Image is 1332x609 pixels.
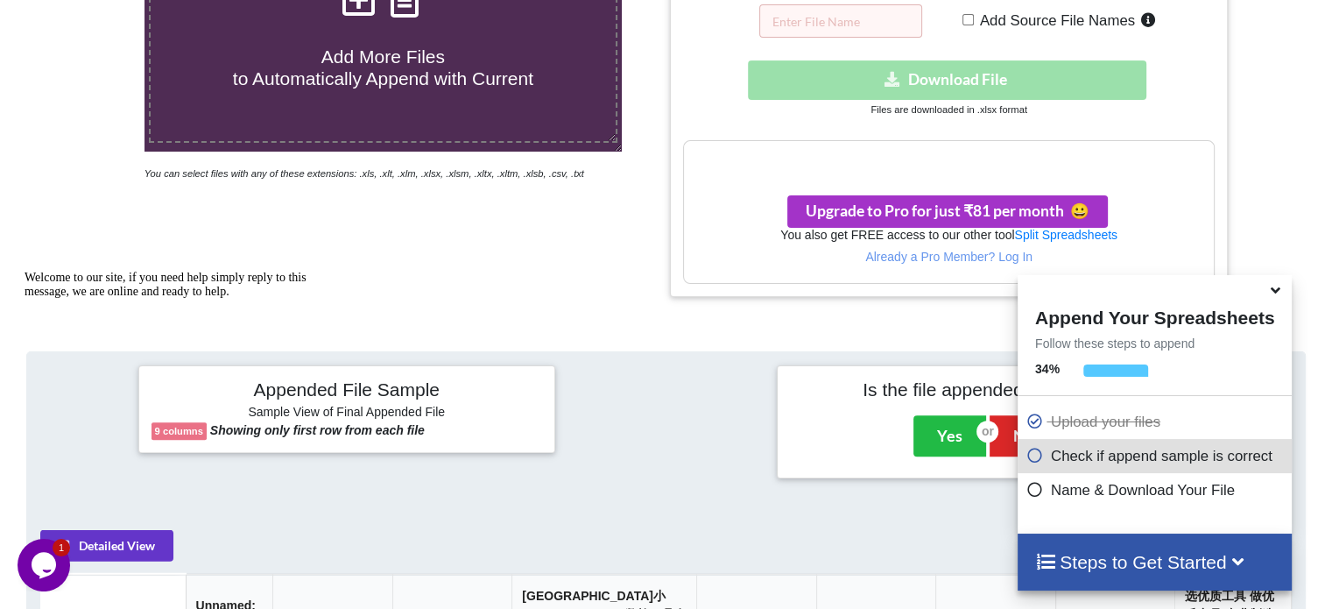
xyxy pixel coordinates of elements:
[913,415,986,456] button: Yes
[1035,362,1060,376] b: 34 %
[684,228,1213,243] h6: You also get FREE access to our other tool
[7,7,289,34] span: Welcome to our site, if you need help simply reply to this message, we are online and ready to help.
[18,539,74,591] iframe: chat widget
[1035,551,1274,573] h4: Steps to Get Started
[1026,479,1287,501] p: Name & Download Your File
[210,423,425,437] b: Showing only first row from each file
[152,405,542,422] h6: Sample View of Final Appended File
[1014,228,1117,242] a: Split Spreadsheets
[1026,411,1287,433] p: Upload your files
[1018,302,1292,329] h4: Append Your Spreadsheets
[1026,445,1287,467] p: Check if append sample is correct
[990,415,1058,456] button: No
[233,46,533,89] span: Add More Files to Automatically Append with Current
[7,7,322,35] div: Welcome to our site, if you need help simply reply to this message, we are online and ready to help.
[684,150,1213,169] h3: Your files are more than 1 MB
[684,248,1213,266] p: Already a Pro Member? Log In
[144,168,584,179] i: You can select files with any of these extensions: .xls, .xlt, .xlm, .xlsx, .xlsm, .xltx, .xltm, ...
[152,379,542,403] h4: Appended File Sample
[790,379,1180,400] h4: Is the file appended correctly?
[787,195,1108,228] button: Upgrade to Pro for just ₹81 per monthsmile
[1064,202,1089,220] span: smile
[40,530,173,562] button: Detailed View
[806,202,1089,220] span: Upgrade to Pro for just ₹81 per month
[974,12,1135,29] span: Add Source File Names
[18,264,333,530] iframe: chat widget
[1018,335,1292,352] p: Follow these steps to append
[870,104,1026,115] small: Files are downloaded in .xlsx format
[759,4,922,38] input: Enter File Name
